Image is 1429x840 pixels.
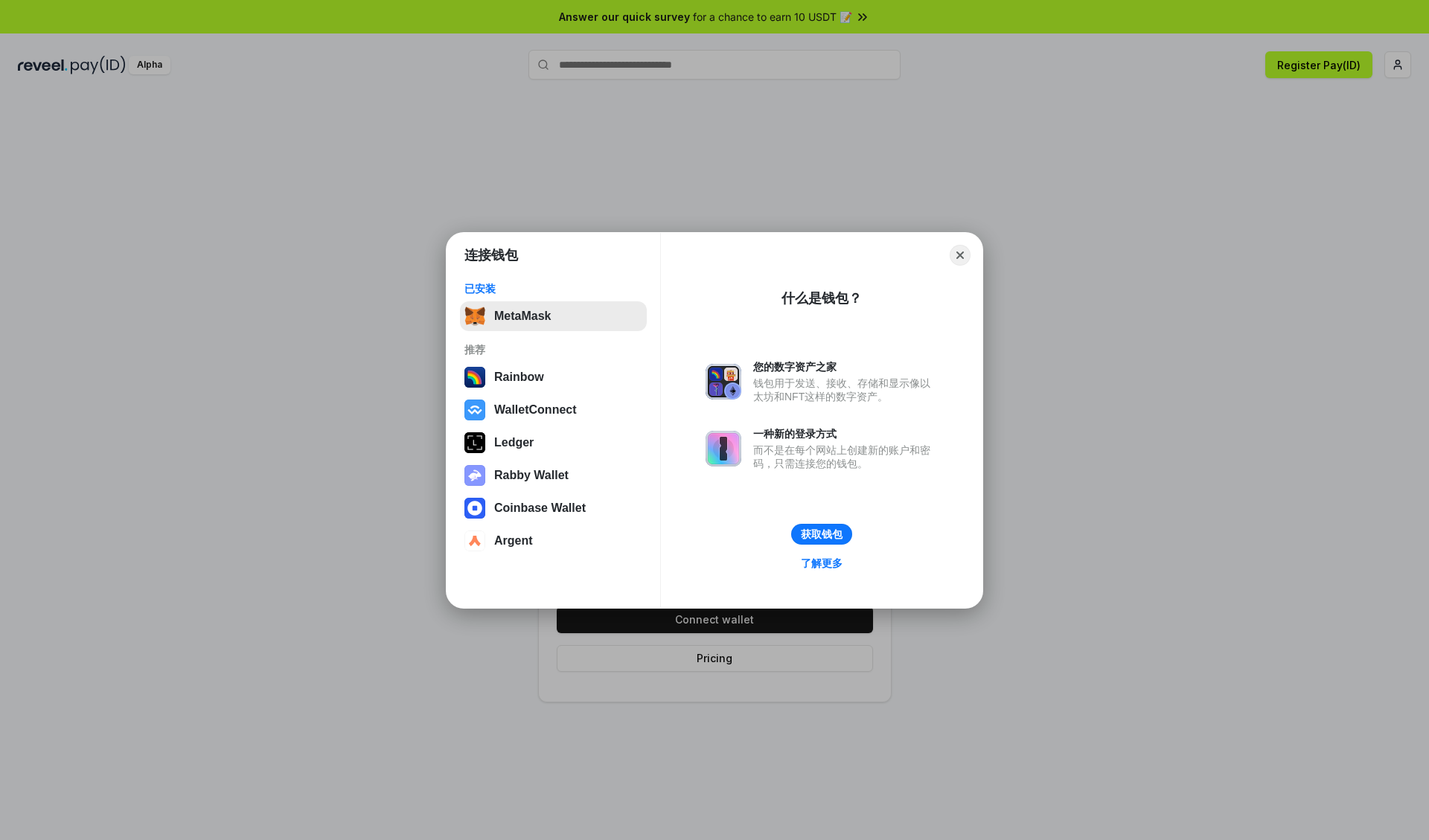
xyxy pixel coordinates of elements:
[706,364,741,400] img: svg+xml,%3Csvg%20xmlns%3D%22http%3A%2F%2Fwww.w3.org%2F2000%2Fsvg%22%20fill%3D%22none%22%20viewBox...
[460,362,647,392] button: Rainbow
[464,306,485,327] img: svg+xml,%3Csvg%20fill%3D%22none%22%20height%3D%2233%22%20viewBox%3D%220%200%2035%2033%22%20width%...
[781,289,862,307] div: 什么是钱包？
[464,400,485,420] img: svg+xml,%3Csvg%20width%3D%2228%22%20height%3D%2228%22%20viewBox%3D%220%200%2028%2028%22%20fill%3D...
[464,343,642,356] div: 推荐
[753,360,938,373] div: 您的数字资产之家
[494,501,586,515] div: Coinbase Wallet
[464,530,485,551] img: svg+xml,%3Csvg%20width%3D%2228%22%20height%3D%2228%22%20viewBox%3D%220%200%2028%2028%22%20fill%3D...
[494,469,569,482] div: Rabby Wallet
[801,528,843,541] div: 获取钱包
[494,436,534,449] div: Ledger
[464,432,485,453] img: svg+xml,%3Csvg%20xmlns%3D%22http%3A%2F%2Fwww.w3.org%2F2000%2Fsvg%22%20width%3D%2228%22%20height%3...
[460,461,647,490] button: Rabby Wallet
[950,245,971,266] button: Close
[460,428,647,458] button: Ledger
[791,524,852,545] button: 获取钱包
[753,443,938,470] div: 而不是在每个网站上创建新的账户和密码，只需连接您的钱包。
[801,557,843,570] div: 了解更多
[464,282,642,295] div: 已安装
[494,534,533,548] div: Argent
[464,465,485,486] img: svg+xml,%3Csvg%20xmlns%3D%22http%3A%2F%2Fwww.w3.org%2F2000%2Fsvg%22%20fill%3D%22none%22%20viewBox...
[460,526,647,556] button: Argent
[494,403,577,417] div: WalletConnect
[464,498,485,519] img: svg+xml,%3Csvg%20width%3D%2228%22%20height%3D%2228%22%20viewBox%3D%220%200%2028%2028%22%20fill%3D...
[464,246,518,264] h1: 连接钱包
[460,493,647,523] button: Coinbase Wallet
[460,395,647,425] button: WalletConnect
[464,367,485,388] img: svg+xml,%3Csvg%20width%3D%22120%22%20height%3D%22120%22%20viewBox%3D%220%200%20120%20120%22%20fil...
[792,554,851,573] a: 了解更多
[706,431,741,467] img: svg+xml,%3Csvg%20xmlns%3D%22http%3A%2F%2Fwww.w3.org%2F2000%2Fsvg%22%20fill%3D%22none%22%20viewBox...
[753,427,938,440] div: 一种新的登录方式
[753,376,938,403] div: 钱包用于发送、接收、存储和显示像以太坊和NFT这样的数字资产。
[494,310,551,323] div: MetaMask
[460,301,647,331] button: MetaMask
[494,371,544,384] div: Rainbow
